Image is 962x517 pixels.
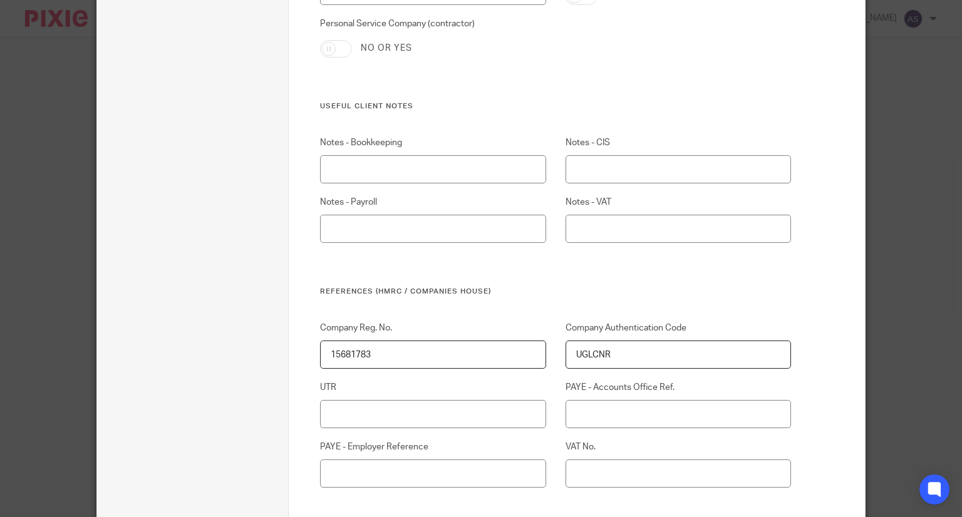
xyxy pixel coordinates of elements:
[320,136,546,149] label: Notes - Bookkeeping
[566,441,791,453] label: VAT No.
[361,42,412,54] label: No or yes
[566,322,791,334] label: Company Authentication Code
[320,441,546,453] label: PAYE - Employer Reference
[320,18,546,30] label: Personal Service Company (contractor)
[320,381,546,394] label: UTR
[320,287,791,297] h3: References (HMRC / Companies House)
[320,322,546,334] label: Company Reg. No.
[566,196,791,208] label: Notes - VAT
[320,196,546,208] label: Notes - Payroll
[566,136,791,149] label: Notes - CIS
[566,381,791,394] label: PAYE - Accounts Office Ref.
[320,101,791,111] h3: Useful Client Notes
